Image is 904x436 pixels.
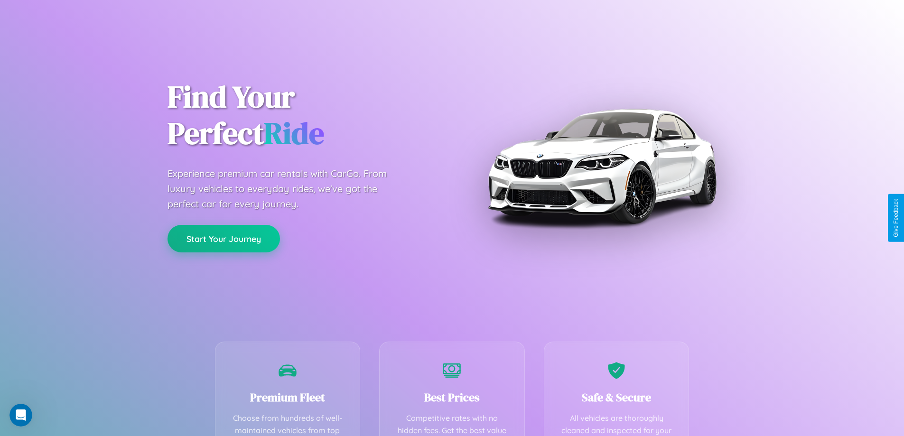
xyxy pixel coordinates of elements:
h3: Safe & Secure [559,390,675,405]
h3: Best Prices [394,390,510,405]
button: Start Your Journey [168,225,280,252]
div: Give Feedback [893,199,899,237]
p: Experience premium car rentals with CarGo. From luxury vehicles to everyday rides, we've got the ... [168,166,405,212]
h1: Find Your Perfect [168,79,438,152]
span: Ride [264,112,324,154]
img: Premium BMW car rental vehicle [483,47,720,285]
h3: Premium Fleet [230,390,346,405]
iframe: Intercom live chat [9,404,32,427]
